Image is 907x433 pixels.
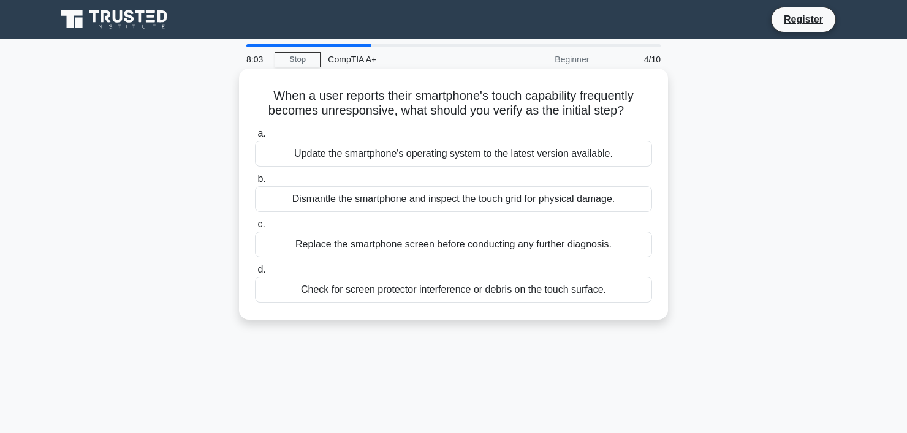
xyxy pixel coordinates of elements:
[257,264,265,274] span: d.
[255,141,652,167] div: Update the smartphone's operating system to the latest version available.
[776,12,830,27] a: Register
[275,52,321,67] a: Stop
[321,47,489,72] div: CompTIA A+
[257,173,265,184] span: b.
[239,47,275,72] div: 8:03
[254,88,653,119] h5: When a user reports their smartphone's touch capability frequently becomes unresponsive, what sho...
[255,232,652,257] div: Replace the smartphone screen before conducting any further diagnosis.
[255,186,652,212] div: Dismantle the smartphone and inspect the touch grid for physical damage.
[255,277,652,303] div: Check for screen protector interference or debris on the touch surface.
[257,219,265,229] span: c.
[596,47,668,72] div: 4/10
[257,128,265,138] span: a.
[489,47,596,72] div: Beginner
